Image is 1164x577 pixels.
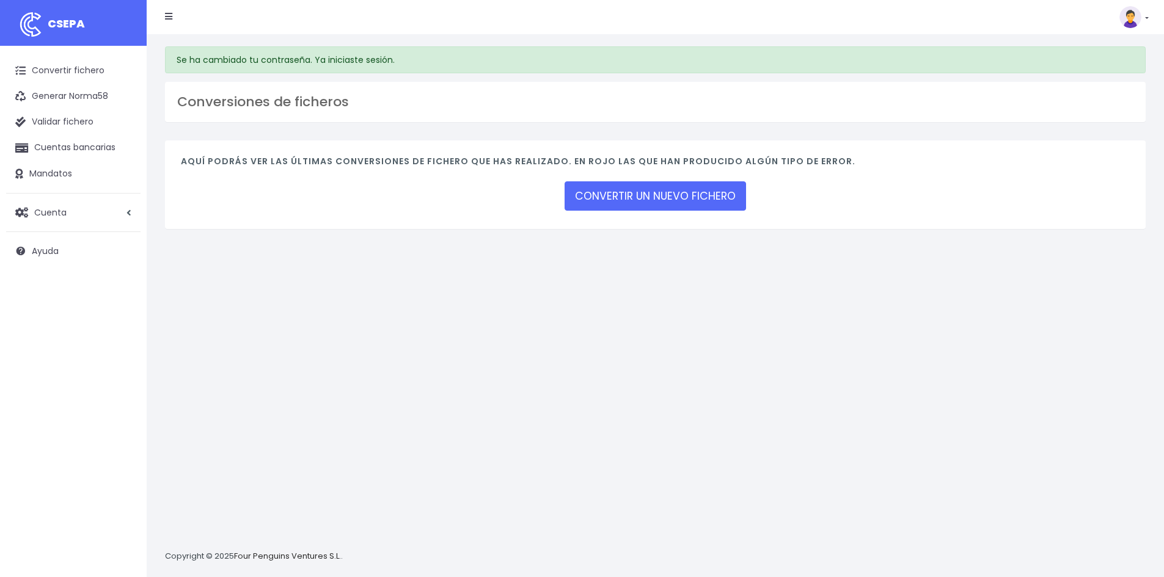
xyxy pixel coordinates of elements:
a: Ayuda [6,238,141,264]
a: Mandatos [6,161,141,187]
h3: Conversiones de ficheros [177,94,1133,110]
span: Cuenta [34,206,67,218]
a: Cuentas bancarias [6,135,141,161]
a: CONVERTIR UN NUEVO FICHERO [565,181,746,211]
img: profile [1119,6,1141,28]
img: logo [15,9,46,40]
p: Copyright © 2025 . [165,550,343,563]
a: Four Penguins Ventures S.L. [234,550,341,562]
span: CSEPA [48,16,85,31]
a: Cuenta [6,200,141,225]
a: Validar fichero [6,109,141,135]
a: Generar Norma58 [6,84,141,109]
a: Convertir fichero [6,58,141,84]
h4: Aquí podrás ver las últimas conversiones de fichero que has realizado. En rojo las que han produc... [181,156,1130,173]
span: Ayuda [32,245,59,257]
div: Se ha cambiado tu contraseña. Ya iniciaste sesión. [165,46,1146,73]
